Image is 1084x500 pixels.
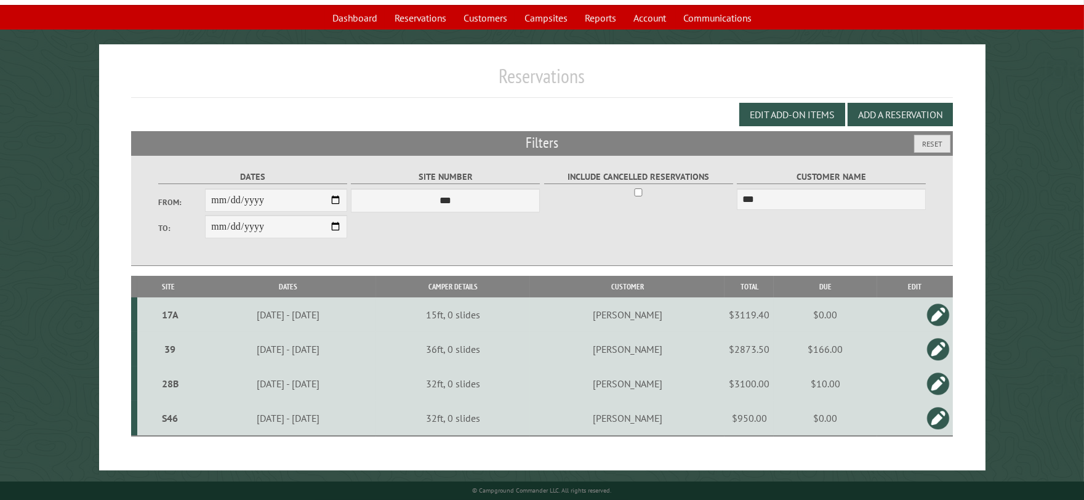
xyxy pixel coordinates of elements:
[544,170,733,184] label: Include Cancelled Reservations
[626,6,673,30] a: Account
[202,377,375,390] div: [DATE] - [DATE]
[725,297,774,332] td: $3119.40
[737,170,926,184] label: Customer Name
[376,276,530,297] th: Camper Details
[739,103,845,126] button: Edit Add-on Items
[530,401,725,436] td: [PERSON_NAME]
[530,366,725,401] td: [PERSON_NAME]
[142,343,198,355] div: 39
[774,276,877,297] th: Due
[774,366,877,401] td: $10.00
[848,103,953,126] button: Add a Reservation
[158,222,206,234] label: To:
[142,308,198,321] div: 17A
[530,332,725,366] td: [PERSON_NAME]
[914,135,950,153] button: Reset
[725,276,774,297] th: Total
[473,486,612,494] small: © Campground Commander LLC. All rights reserved.
[376,297,530,332] td: 15ft, 0 slides
[376,401,530,436] td: 32ft, 0 slides
[142,412,198,424] div: S46
[774,332,877,366] td: $166.00
[387,6,454,30] a: Reservations
[325,6,385,30] a: Dashboard
[202,308,375,321] div: [DATE] - [DATE]
[376,366,530,401] td: 32ft, 0 slides
[351,170,540,184] label: Site Number
[137,276,199,297] th: Site
[530,297,725,332] td: [PERSON_NAME]
[725,401,774,436] td: $950.00
[131,131,952,155] h2: Filters
[199,276,376,297] th: Dates
[202,412,375,424] div: [DATE] - [DATE]
[202,343,375,355] div: [DATE] - [DATE]
[577,6,624,30] a: Reports
[131,64,952,98] h1: Reservations
[158,170,347,184] label: Dates
[456,6,515,30] a: Customers
[530,276,725,297] th: Customer
[158,196,206,208] label: From:
[676,6,759,30] a: Communications
[725,332,774,366] td: $2873.50
[774,297,877,332] td: $0.00
[142,377,198,390] div: 28B
[376,332,530,366] td: 36ft, 0 slides
[877,276,953,297] th: Edit
[774,401,877,436] td: $0.00
[725,366,774,401] td: $3100.00
[517,6,575,30] a: Campsites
